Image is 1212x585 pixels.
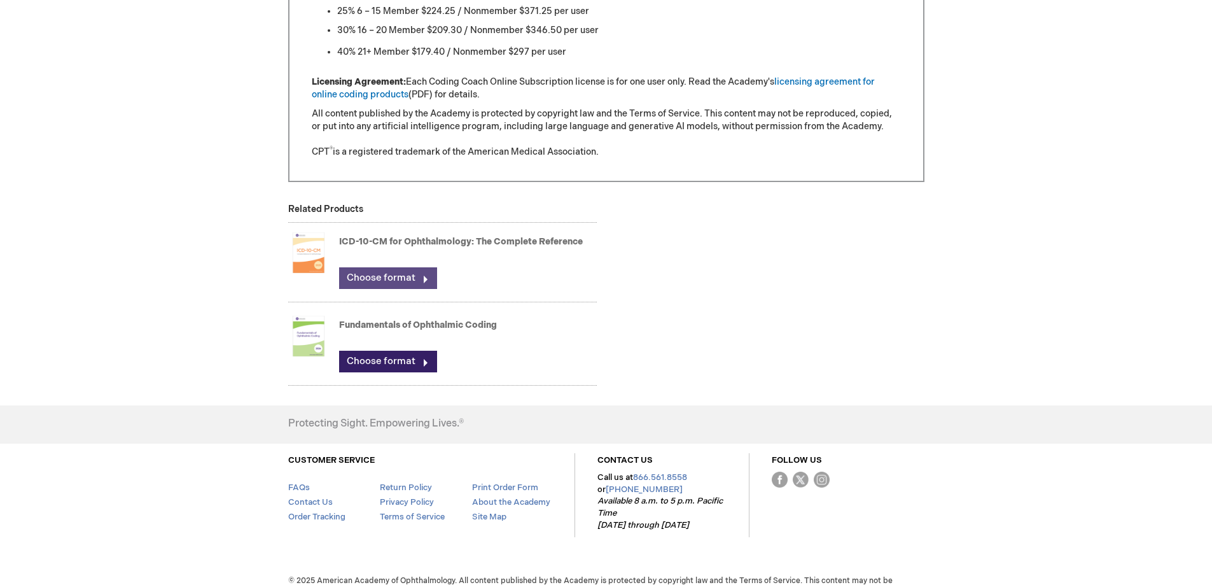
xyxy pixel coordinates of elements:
li: 40% 21+ Member $179.40 / Nonmember $297 per user [337,43,901,60]
a: Choose format [339,267,437,289]
p: All content published by the Academy is protected by copyright law and the Terms of Service. This... [312,108,901,159]
a: 866.561.8558 [633,472,687,483]
a: Site Map [472,512,506,522]
a: [PHONE_NUMBER] [606,484,683,495]
a: FAQs [288,483,310,493]
img: Twitter [793,472,809,488]
li: 25% 6 – 15 Member $224.25 / Nonmember $371.25 per user [337,5,901,18]
img: ICD-10-CM for Ophthalmology: The Complete Reference [288,227,329,278]
a: Fundamentals of Ophthalmic Coding [339,320,497,330]
a: FOLLOW US [772,455,822,465]
a: CONTACT US [597,455,653,465]
a: licensing agreement for online coding products [312,76,875,100]
a: Privacy Policy [380,497,434,507]
a: ICD-10-CM for Ophthalmology: The Complete Reference [339,236,583,247]
img: Fundamentals of Ophthalmic Coding [288,311,329,362]
h4: Protecting Sight. Empowering Lives.® [288,418,464,430]
a: Terms of Service [380,512,445,522]
a: Order Tracking [288,512,345,522]
strong: Licensing Agreement: [312,76,406,87]
img: instagram [814,472,830,488]
a: Return Policy [380,483,432,493]
strong: Related Products [288,204,363,215]
li: 30% 16 – 20 Member $209.30 / Nonmember $346.50 per user [337,24,901,37]
p: Call us at or [597,472,727,531]
a: Print Order Form [472,483,538,493]
a: Contact Us [288,497,333,507]
p: Each Coding Coach Online Subscription license is for one user only. Read the Academy's (PDF) for ... [312,76,901,101]
a: Choose format [339,351,437,372]
em: Available 8 a.m. to 5 p.m. Pacific Time [DATE] through [DATE] [597,496,723,530]
a: About the Academy [472,497,550,507]
img: Facebook [772,472,788,488]
a: CUSTOMER SERVICE [288,455,375,465]
sup: ® [330,146,333,153]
